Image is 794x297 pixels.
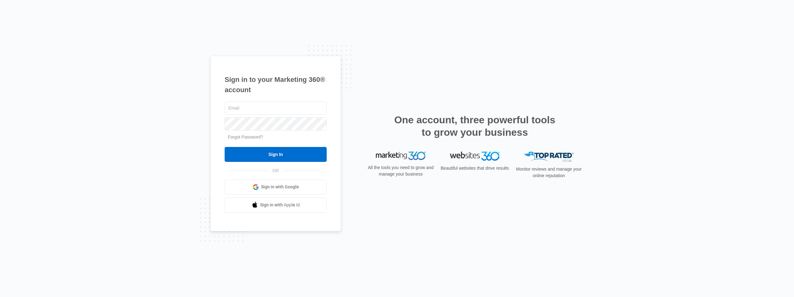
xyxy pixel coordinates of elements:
a: Sign in with Apple Id [225,198,327,213]
p: Beautiful websites that drive results [440,165,510,172]
span: Sign in with Apple Id [260,202,300,208]
span: OR [268,167,283,174]
h1: Sign in to your Marketing 360® account [225,74,327,95]
p: Monitor reviews and manage your online reputation [514,166,584,179]
h2: One account, three powerful tools to grow your business [392,114,557,139]
p: All the tools you need to grow and manage your business [366,164,436,177]
a: Forgot Password? [228,134,263,139]
input: Sign In [225,147,327,162]
input: Email [225,101,327,115]
img: Top Rated Local [524,152,574,162]
span: Sign in with Google [261,184,299,190]
a: Sign in with Google [225,180,327,195]
img: Marketing 360 [376,152,426,160]
img: Websites 360 [450,152,500,161]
